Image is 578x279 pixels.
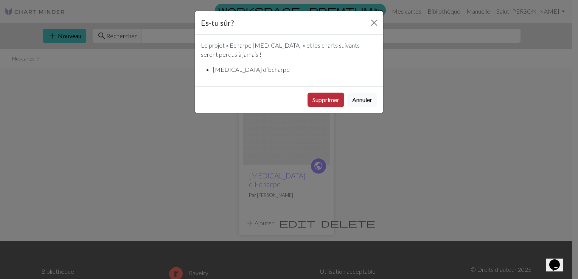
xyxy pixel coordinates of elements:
button: Fermer [368,17,380,29]
h5: Es-tu sûr? [201,17,234,28]
li: [MEDICAL_DATA] d’Echarpe [213,65,377,74]
p: Le projet « Echarpe [MEDICAL_DATA] » et les charts suivants seront perdus à jamais ! [201,41,377,59]
button: Supprimer [308,93,344,107]
iframe: chat widget [546,249,570,271]
button: Annuler [347,93,377,107]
